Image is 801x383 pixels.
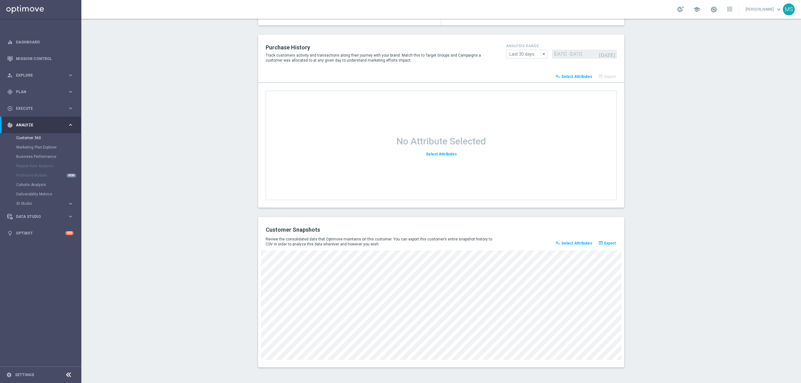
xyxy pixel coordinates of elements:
[7,34,74,50] div: Dashboard
[775,6,782,13] span: keyboard_arrow_down
[783,3,795,15] div: MS
[16,123,68,127] span: Analyze
[68,201,74,207] i: keyboard_arrow_right
[7,39,13,45] i: equalizer
[16,133,81,143] div: Customer 360
[16,171,81,180] div: Predictive Models
[65,231,74,235] div: +10
[7,123,74,128] button: track_changes Analyze keyboard_arrow_right
[266,237,497,247] p: Review the consolidated data that Optimove maintains on this customer. You can export this custom...
[7,231,74,236] button: lightbulb Optibot +10
[16,143,81,152] div: Marketing Plan Explorer
[745,5,783,14] a: [PERSON_NAME]keyboard_arrow_down
[425,150,458,159] button: Select Attributes
[7,106,68,111] div: Execute
[7,73,13,78] i: person_search
[266,53,497,63] p: Track customers activity and transactions along their journey with your brand. Match this to Targ...
[15,373,34,377] a: Settings
[7,106,13,111] i: play_circle_outline
[604,241,616,245] span: Export
[16,152,81,161] div: Business Performance
[16,161,81,171] div: Repeat Rate Analysis
[7,89,74,94] button: gps_fixed Plan keyboard_arrow_right
[68,89,74,95] i: keyboard_arrow_right
[598,240,603,245] i: open_in_browser
[16,192,65,197] a: Deliverability Metrics
[396,136,486,147] h1: No Attribute Selected
[693,6,700,13] span: school
[16,182,65,187] a: Cohorts Analysis
[7,73,68,78] div: Explore
[68,72,74,78] i: keyboard_arrow_right
[7,122,68,128] div: Analyze
[506,44,617,48] h4: analysis range
[7,56,74,61] button: Mission Control
[16,225,65,241] a: Optibot
[16,107,68,110] span: Execute
[16,50,74,67] a: Mission Control
[7,214,74,219] button: Data Studio keyboard_arrow_right
[16,180,81,189] div: Cohorts Analysis
[68,214,74,219] i: keyboard_arrow_right
[16,135,65,140] a: Customer 360
[554,72,593,81] button: playlist_add_check Select Attributes
[7,106,74,111] button: play_circle_outline Execute keyboard_arrow_right
[554,239,593,248] button: playlist_add_check Select Attributes
[541,50,547,58] i: arrow_drop_down
[555,240,560,245] i: playlist_add_check
[16,215,68,219] span: Data Studio
[266,44,497,51] h2: Purchase History
[7,73,74,78] button: person_search Explore keyboard_arrow_right
[7,89,13,95] i: gps_fixed
[426,152,457,156] span: Select Attributes
[66,174,76,178] div: NEW
[7,89,68,95] div: Plan
[506,50,548,58] input: analysis range
[561,241,592,245] span: Select Attributes
[266,226,436,234] h2: Customer Snapshots
[7,225,74,241] div: Optibot
[561,74,592,79] span: Select Attributes
[16,189,81,199] div: Deliverability Metrics
[16,90,68,94] span: Plan
[7,230,13,236] i: lightbulb
[16,199,81,208] div: BI Studio
[6,372,12,378] i: settings
[16,201,74,206] button: BI Studio keyboard_arrow_right
[7,40,74,45] button: equalizer Dashboard
[7,122,13,128] i: track_changes
[597,239,617,248] button: open_in_browser Export
[68,105,74,111] i: keyboard_arrow_right
[555,74,560,79] i: playlist_add_check
[7,50,74,67] div: Mission Control
[16,73,68,77] span: Explore
[16,145,65,150] a: Marketing Plan Explorer
[17,202,68,205] div: BI Studio
[7,214,68,219] div: Data Studio
[17,202,61,205] span: BI Studio
[68,122,74,128] i: keyboard_arrow_right
[16,34,74,50] a: Dashboard
[16,154,65,159] a: Business Performance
